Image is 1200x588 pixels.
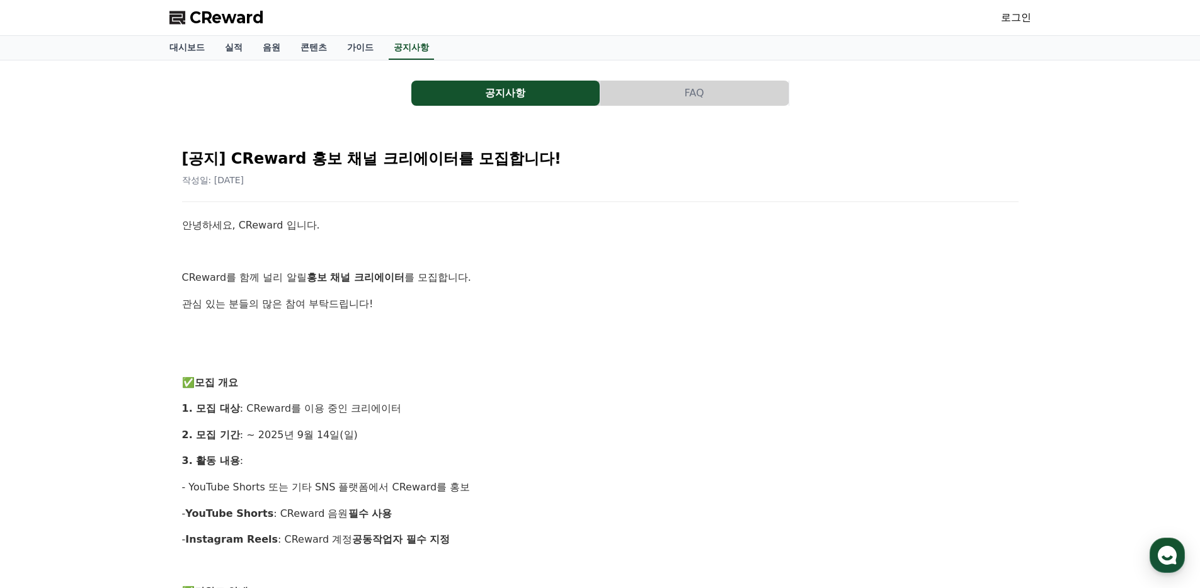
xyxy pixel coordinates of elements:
[182,455,240,466] strong: 3. 활동 내용
[411,81,600,106] button: 공지사항
[182,296,1019,312] p: 관심 있는 분들의 많은 참여 부탁드립니다!
[182,402,240,414] strong: 1. 모집 대상
[290,36,337,60] a: 콘텐츠
[182,149,1019,169] h2: [공지] CReward 홍보 채널 크리에이터를 모집합니다!
[182,269,1019,286] p: CReward를 함께 널리 알릴 를 모집합니다.
[182,531,1019,548] p: - : CReward 계정
[337,36,384,60] a: 가이드
[348,507,392,519] strong: 필수 사용
[185,507,273,519] strong: YouTube Shorts
[190,8,264,28] span: CReward
[182,375,1019,391] p: ✅
[182,429,240,441] strong: 2. 모집 기간
[307,271,404,283] strong: 홍보 채널 크리에이터
[600,81,789,106] button: FAQ
[182,175,244,185] span: 작성일: [DATE]
[195,376,239,388] strong: 모집 개요
[169,8,264,28] a: CReward
[182,506,1019,522] p: - : CReward 음원
[159,36,215,60] a: 대시보드
[182,400,1019,417] p: : CReward를 이용 중인 크리에이터
[182,217,1019,234] p: 안녕하세요, CReward 입니다.
[182,427,1019,443] p: : ~ 2025년 9월 14일(일)
[352,533,450,545] strong: 공동작업자 필수 지정
[215,36,253,60] a: 실적
[389,36,434,60] a: 공지사항
[182,453,1019,469] p: :
[253,36,290,60] a: 음원
[1001,10,1031,25] a: 로그인
[185,533,278,545] strong: Instagram Reels
[182,479,1019,495] p: - YouTube Shorts 또는 기타 SNS 플랫폼에서 CReward를 홍보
